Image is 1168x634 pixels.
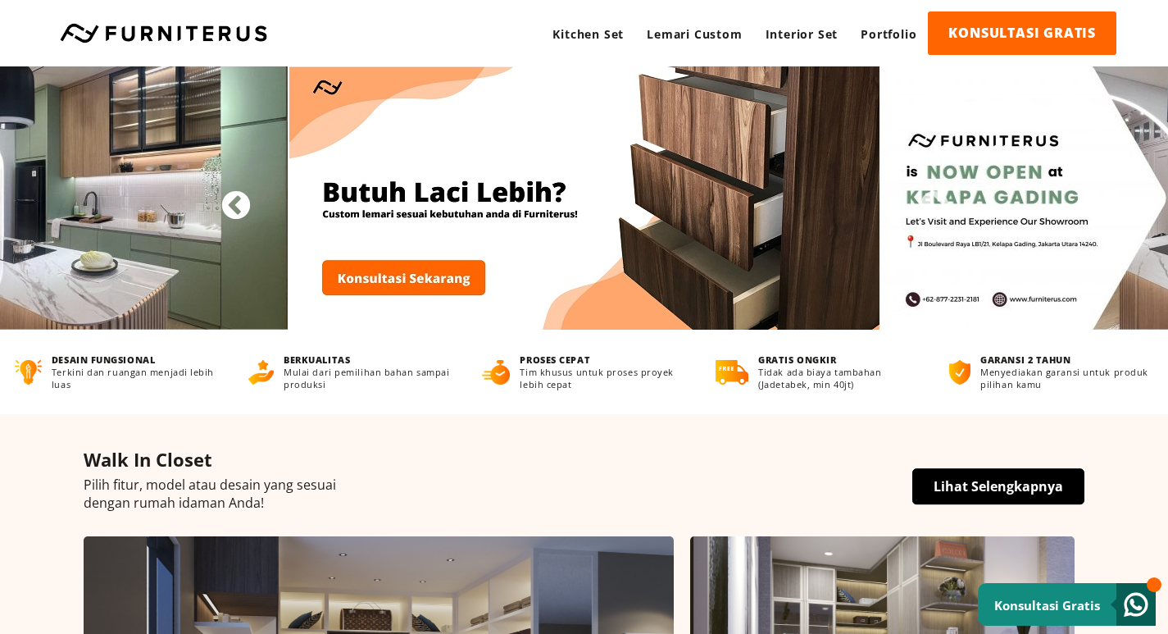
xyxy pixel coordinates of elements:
[289,66,879,330] img: Banner3.jpg
[52,353,218,366] h4: DESAIN FUNGSIONAL
[84,447,1084,472] h4: Walk In Closet
[949,360,970,385] img: bergaransi.png
[980,366,1152,390] p: Menyediakan garansi untuk produk pilihan kamu
[980,353,1152,366] h4: GARANSI 2 TAHUN
[994,597,1100,613] small: Konsultasi Gratis
[541,11,635,57] a: Kitchen Set
[716,360,748,385] img: gratis-ongkir.png
[758,353,919,366] h4: GRATIS ONGKIR
[84,476,1084,512] p: Pilih fitur, model atau desain yang sesuai dengan rumah idaman Anda!
[15,360,42,385] img: desain-fungsional.png
[849,11,928,57] a: Portfolio
[520,353,685,366] h4: PROSES CEPAT
[284,353,452,366] h4: BERKUALITAS
[520,366,685,390] p: Tim khusus untuk proses proyek lebih cepat
[754,11,850,57] a: Interior Set
[928,11,1116,55] a: KONSULTASI GRATIS
[248,360,274,385] img: berkualitas.png
[758,366,919,390] p: Tidak ada biaya tambahan (Jadetabek, min 40jt)
[284,366,452,390] p: Mulai dari pemilihan bahan sampai produksi
[220,190,236,207] button: Previous
[918,190,934,207] button: Next
[978,583,1156,626] a: Konsultasi Gratis
[635,11,753,57] a: Lemari Custom
[52,366,218,390] p: Terkini dan ruangan menjadi lebih luas
[912,468,1084,504] a: Lihat Selengkapnya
